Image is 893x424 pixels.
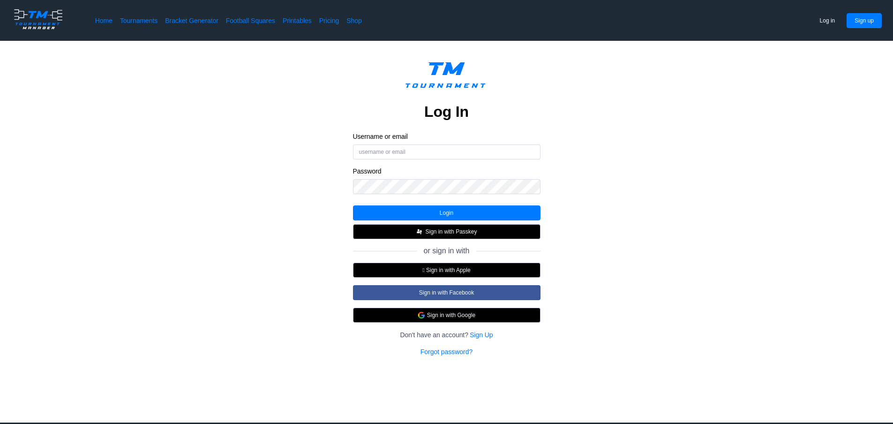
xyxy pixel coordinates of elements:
[165,16,218,25] a: Bracket Generator
[470,330,493,340] a: Sign Up
[847,13,882,28] button: Sign up
[353,263,540,278] button:  Sign in with Apple
[319,16,339,25] a: Pricing
[353,167,540,175] label: Password
[353,308,540,323] button: Sign in with Google
[95,16,113,25] a: Home
[353,205,540,220] button: Login
[424,102,469,121] h2: Log In
[418,311,425,319] img: google.d7f092af888a54de79ed9c9303d689d7.svg
[424,247,470,255] span: or sign in with
[346,16,362,25] a: Shop
[400,330,468,340] span: Don't have an account?
[11,8,65,31] img: logo.ffa97a18e3bf2c7d.png
[353,285,540,300] button: Sign in with Facebook
[812,13,843,28] button: Log in
[353,224,540,239] button: Sign in with Passkey
[416,228,423,235] img: FIDO_Passkey_mark_A_white.b30a49376ae8d2d8495b153dc42f1869.svg
[353,144,540,159] input: username or email
[283,16,312,25] a: Printables
[120,16,158,25] a: Tournaments
[420,347,473,356] a: Forgot password?
[353,132,540,141] label: Username or email
[398,56,495,98] img: logo.ffa97a18e3bf2c7d.png
[226,16,275,25] a: Football Squares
